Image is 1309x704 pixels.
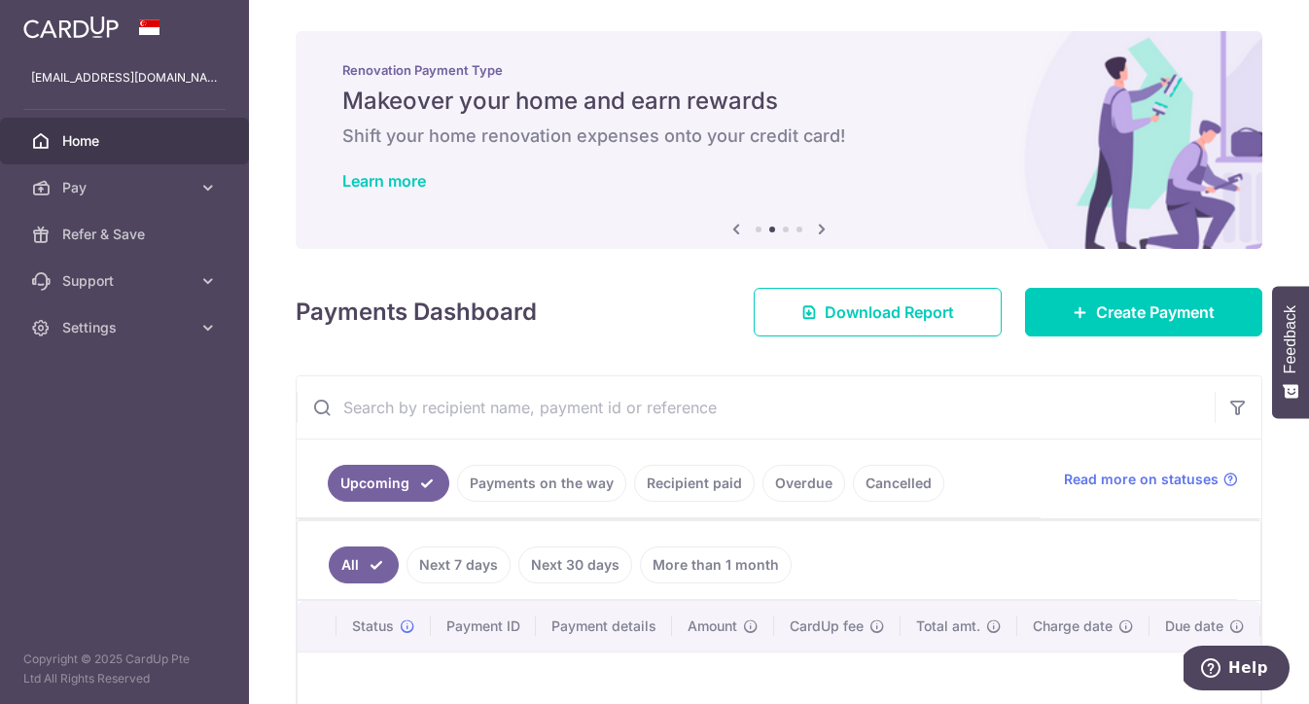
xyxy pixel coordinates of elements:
span: Home [62,131,191,151]
a: Payments on the way [457,465,626,502]
h4: Payments Dashboard [296,295,537,330]
span: Feedback [1282,305,1299,373]
span: Amount [688,616,737,636]
a: Create Payment [1025,288,1262,336]
iframe: Opens a widget where you can find more information [1184,646,1290,694]
input: Search by recipient name, payment id or reference [297,376,1215,439]
span: Charge date [1033,616,1113,636]
button: Feedback - Show survey [1272,286,1309,418]
span: Refer & Save [62,225,191,244]
a: Recipient paid [634,465,755,502]
span: Create Payment [1096,300,1215,324]
span: Support [62,271,191,291]
th: Payment details [536,601,672,651]
span: CardUp fee [790,616,864,636]
span: Settings [62,318,191,337]
img: CardUp [23,16,119,39]
th: Payment ID [431,601,536,651]
a: Next 7 days [407,546,511,583]
a: Learn more [342,171,426,191]
a: Upcoming [328,465,449,502]
a: Download Report [754,288,1002,336]
a: More than 1 month [640,546,792,583]
p: Renovation Payment Type [342,62,1216,78]
a: Cancelled [853,465,944,502]
a: All [329,546,399,583]
span: Read more on statuses [1064,470,1219,489]
span: Download Report [825,300,954,324]
p: [EMAIL_ADDRESS][DOMAIN_NAME] [31,68,218,88]
span: Pay [62,178,191,197]
span: Total amt. [916,616,980,636]
h6: Shift your home renovation expenses onto your credit card! [342,124,1216,148]
a: Read more on statuses [1064,470,1238,489]
span: Status [352,616,394,636]
a: Overdue [762,465,845,502]
h5: Makeover your home and earn rewards [342,86,1216,117]
img: Renovation banner [296,31,1262,249]
a: Next 30 days [518,546,632,583]
span: Due date [1165,616,1223,636]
